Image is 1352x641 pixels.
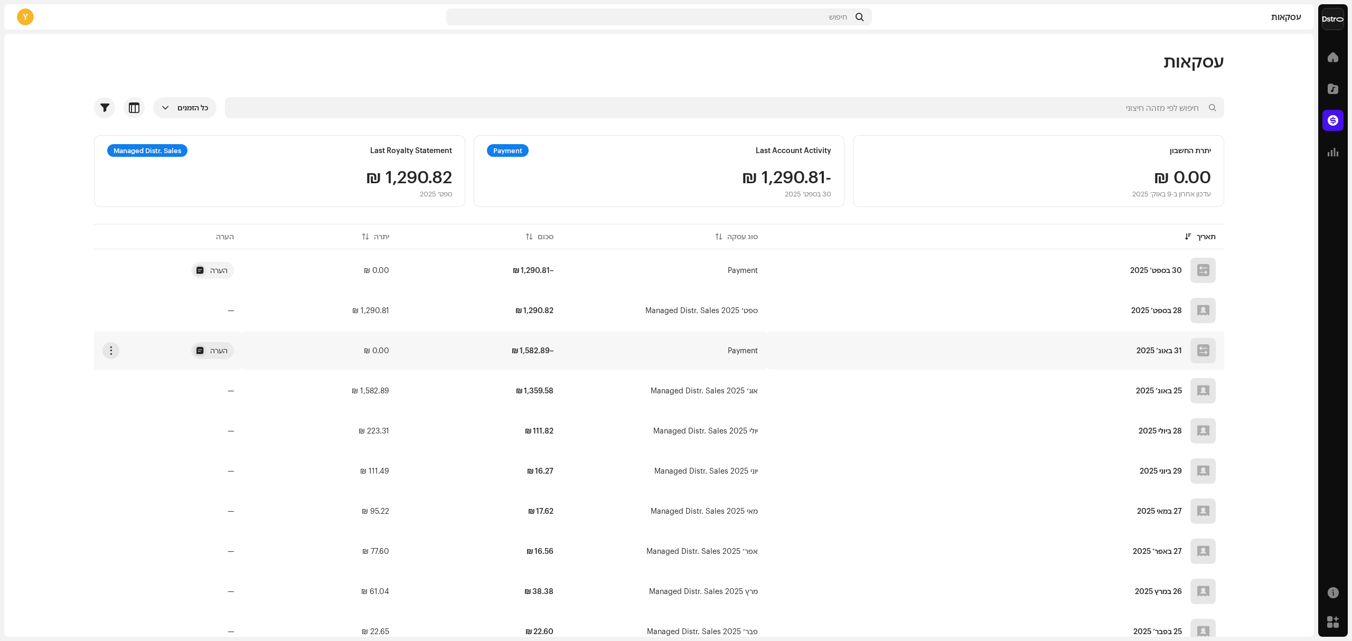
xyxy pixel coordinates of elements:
[1140,467,1182,475] div: 29 ביוני 2025
[513,266,553,275] strong: –‏1,290.81 ₪
[512,347,553,354] span: –‏1,582.89 ₪
[645,307,758,314] span: ספט׳ 2025 Managed Distr. Sales
[352,307,389,314] span: ‏1,290.81 ₪
[528,506,553,515] strong: ‏17.62 ₪
[829,13,847,21] span: חיפוש
[210,267,228,274] div: הערה
[210,347,228,354] div: הערה
[364,347,389,354] span: ‏0.00 ₪
[362,628,389,635] span: ‏22.65 ₪
[512,346,553,355] strong: –‏1,582.89 ₪
[107,144,187,157] div: Managed Distr. Sales
[1197,231,1216,242] div: תאריך
[515,307,553,314] span: ‏1,290.82 ₪
[1131,307,1182,314] div: 28 בספט׳ 2025
[364,267,389,274] span: ‏0.00 ₪
[228,307,234,314] re-a-table-badge: —
[649,588,758,595] span: מרץ 2025 Managed Distr. Sales
[727,231,758,242] div: סוג עסקה
[362,507,389,515] span: ‏95.22 ₪
[225,97,1224,118] input: חיפוש לפי מזהה חיצוני
[228,507,234,515] re-a-table-badge: —
[374,231,389,242] div: יתרה
[528,507,553,515] span: ‏17.62 ₪
[647,628,758,635] span: פבר׳ 2025 Managed Distr. Sales
[524,587,553,596] strong: ‏38.38 ₪
[653,427,758,435] span: יולי 2025 Managed Distr. Sales
[191,342,234,359] span: You are receiving a payment for your reported earnings through Session42
[1132,190,1211,198] div: עדכון אחרון ב-9 באוק׳ 2025
[728,267,758,274] span: Payment
[173,97,208,118] span: כל הזמנים
[228,588,234,595] re-a-table-badge: —
[516,386,553,395] strong: ‏1,359.58 ₪
[756,146,831,155] div: Last Account Activity
[515,306,553,315] strong: ‏1,290.82 ₪
[525,628,553,635] span: ‏22.60 ₪
[527,467,553,475] span: ‏16.27 ₪
[527,548,553,555] span: ‏16.56 ₪
[162,97,169,118] div: dropdown trigger
[1163,51,1224,72] span: עסקאות
[1137,347,1182,354] div: 31 באוג׳ 2025
[1139,427,1182,435] div: 28 ביולי 2025
[366,190,452,198] div: ספט׳ 2025
[651,507,758,515] span: מאי 2025 Managed Distr. Sales
[525,627,553,636] strong: ‏22.60 ₪
[361,588,389,595] span: ‏61.04 ₪
[1137,507,1182,515] div: 27 במאי 2025
[1322,8,1344,30] img: a754eb8e-f922-4056-8001-d1d15cdf72ef
[487,144,529,157] div: Payment
[538,231,553,242] div: סכום
[728,347,758,354] span: Payment
[1170,146,1211,155] div: יתרת החשבון
[516,387,553,394] span: ‏1,359.58 ₪
[876,13,1301,21] div: עסקאות
[742,190,831,198] div: 30 בספט׳ 2025
[654,467,758,475] span: יוני 2025 Managed Distr. Sales
[525,426,553,435] strong: ‏111.82 ₪
[646,548,758,555] span: אפר׳ 2025 Managed Distr. Sales
[359,427,389,435] span: ‏223.31 ₪
[527,466,553,475] strong: ‏16.27 ₪
[651,387,758,394] span: אוג׳ 2025 Managed Distr. Sales
[352,387,389,394] span: ‏1,582.89 ₪
[527,546,553,555] strong: ‏16.56 ₪
[228,467,234,475] re-a-table-badge: —
[525,427,553,435] span: ‏111.82 ₪
[228,628,234,635] re-a-table-badge: —
[1130,267,1182,274] div: 30 בספט׳ 2025
[370,146,452,155] div: Last Royalty Statement
[1133,548,1182,555] div: 27 באפר׳ 2025
[17,8,34,25] div: Y
[1136,387,1182,394] div: 25 באוג׳ 2025
[360,467,389,475] span: ‏111.49 ₪
[228,387,234,394] re-a-table-badge: —
[191,262,234,279] span: You are receiving a payment for your reported earnings through Session42
[1135,588,1182,595] div: 26 במרץ 2025
[228,427,234,435] re-a-table-badge: —
[362,548,389,555] span: ‏77.60 ₪
[1133,628,1182,635] div: 25 בפבר׳ 2025
[524,588,553,595] span: ‏38.38 ₪
[513,267,553,274] span: –‏1,290.81 ₪
[228,548,234,555] re-a-table-badge: —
